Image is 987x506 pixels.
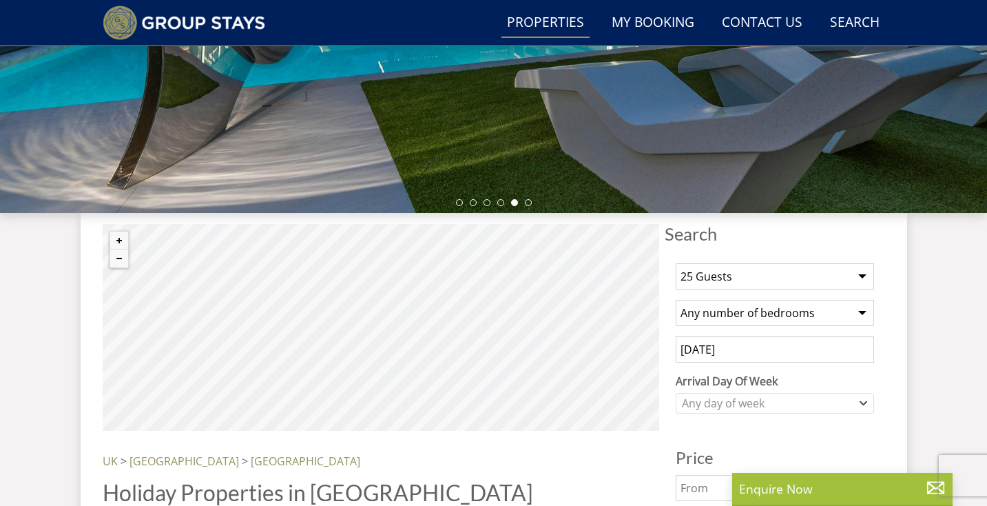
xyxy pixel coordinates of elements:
[716,8,808,39] a: Contact Us
[676,475,874,501] input: From
[110,232,128,250] button: Zoom in
[678,396,857,411] div: Any day of week
[824,8,885,39] a: Search
[110,250,128,267] button: Zoom out
[676,373,874,389] label: Arrival Day Of Week
[501,8,590,39] a: Properties
[676,449,874,467] h3: Price
[103,6,266,40] img: Group Stays
[606,8,700,39] a: My Booking
[129,454,239,469] a: [GEOGRAPHIC_DATA]
[739,480,946,498] p: Enquire Now
[665,224,885,243] span: Search
[103,454,118,469] a: UK
[121,454,127,469] span: >
[676,336,874,363] input: Arrival Date
[251,454,360,469] a: [GEOGRAPHIC_DATA]
[242,454,248,469] span: >
[676,393,874,414] div: Combobox
[103,224,659,431] canvas: Map
[103,480,659,505] h1: Holiday Properties in [GEOGRAPHIC_DATA]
